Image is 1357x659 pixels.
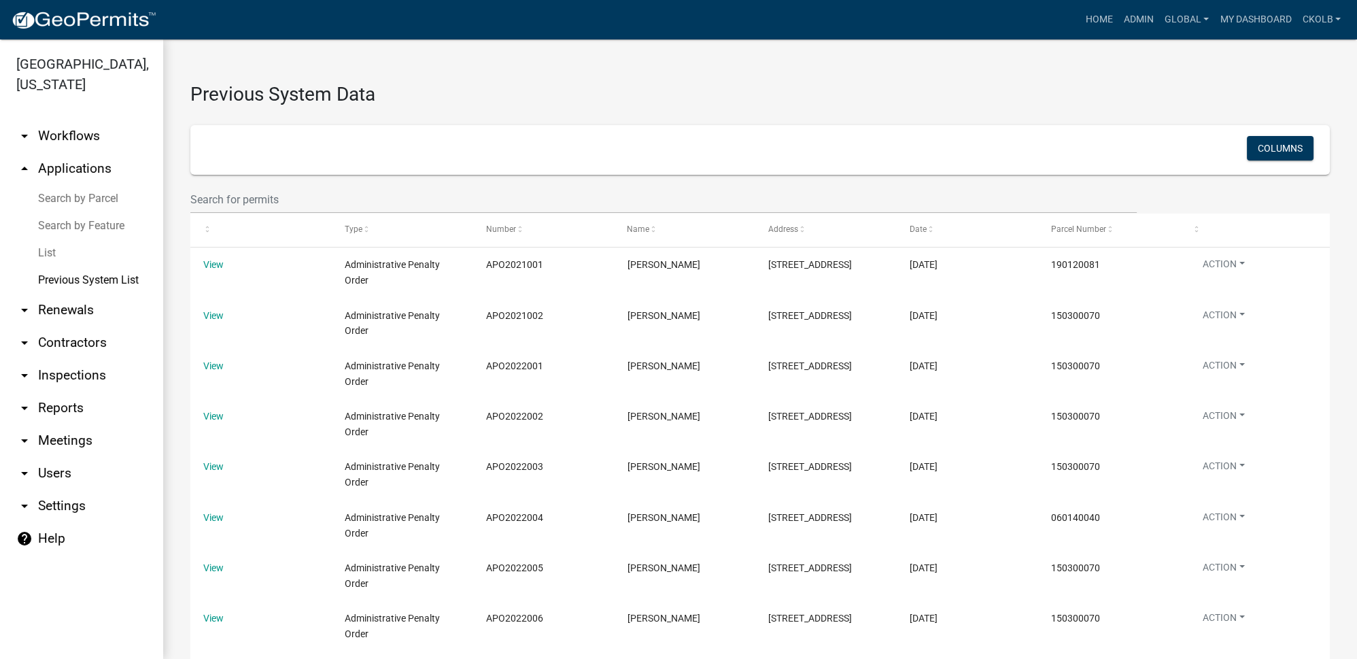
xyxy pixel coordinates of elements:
span: 22457 880TH AVE [768,512,852,523]
span: 150300070 [1051,310,1100,321]
span: 10/31/2022 [910,562,938,573]
span: Joshua Raimann [627,310,700,321]
a: View [203,562,224,573]
span: Joshua Raimann [627,461,700,472]
span: 10/31/2022 [910,613,938,624]
span: Name [627,224,649,234]
datatable-header-cell: Address [755,214,897,246]
span: 891 6TH AVE SW [768,461,852,472]
span: 891 6TH AVE SW [768,613,852,624]
a: Global [1159,7,1215,33]
span: Administrative Penalty Order [345,461,440,488]
a: View [203,613,224,624]
span: 150300070 [1051,360,1100,371]
span: Administrative Penalty Order [345,310,440,337]
a: ckolb [1296,7,1346,33]
span: Administrative Penalty Order [345,259,440,286]
span: Administrative Penalty Order [345,512,440,539]
span: 3/30/2022 [910,360,938,371]
span: APO2022006 [486,613,543,624]
span: Richard Carlson [627,512,700,523]
span: Administrative Penalty Order [345,360,440,387]
datatable-header-cell: Type [332,214,473,246]
span: 150300070 [1051,461,1100,472]
span: Administrative Penalty Order [345,411,440,437]
span: 891 6TH AVE SW [768,411,852,422]
button: Columns [1247,136,1313,160]
i: arrow_drop_down [16,465,33,481]
span: 150300070 [1051,613,1100,624]
a: View [203,512,224,523]
span: 3/30/2022 [910,461,938,472]
i: arrow_drop_down [16,128,33,144]
a: View [203,310,224,321]
span: 150300070 [1051,411,1100,422]
span: Administrative Penalty Order [345,613,440,639]
span: 891 6TH AVE SW [768,310,852,321]
button: Action [1192,308,1256,328]
input: Search for permits [190,186,1137,214]
span: Joshua Raimann [627,360,700,371]
span: Matthew Eastvold [627,259,700,270]
button: Action [1192,358,1256,378]
datatable-header-cell: Parcel Number [1038,214,1180,246]
span: Joshua Raimann [627,562,700,573]
a: Home [1080,7,1118,33]
span: APO2022001 [486,360,543,371]
span: 891 6TH AVE SW [768,360,852,371]
datatable-header-cell: Date [897,214,1038,246]
span: APO2021002 [486,310,543,321]
i: arrow_drop_down [16,335,33,351]
span: Address [768,224,798,234]
span: 10/31/2022 [910,512,938,523]
span: 3/30/2022 [910,411,938,422]
span: APO2022005 [486,562,543,573]
span: 060140040 [1051,512,1100,523]
button: Action [1192,611,1256,630]
span: 150300070 [1051,562,1100,573]
button: Action [1192,459,1256,479]
button: Action [1192,409,1256,428]
i: arrow_drop_down [16,302,33,318]
span: APO2022004 [486,512,543,523]
span: Joshua Raimann [627,411,700,422]
span: Parcel Number [1051,224,1106,234]
a: View [203,360,224,371]
button: Action [1192,560,1256,580]
span: APO2022003 [486,461,543,472]
datatable-header-cell: Name [614,214,755,246]
i: arrow_drop_down [16,400,33,416]
span: 891 6TH AVE SW [768,562,852,573]
i: arrow_drop_down [16,367,33,384]
span: APO2021001 [486,259,543,270]
a: View [203,411,224,422]
button: Action [1192,510,1256,530]
span: Administrative Penalty Order [345,562,440,589]
button: Action [1192,257,1256,277]
span: Number [486,224,516,234]
span: 11/17/2021 [910,259,938,270]
span: APO2022002 [486,411,543,422]
span: Date [910,224,927,234]
i: arrow_drop_up [16,160,33,177]
a: My Dashboard [1214,7,1296,33]
span: Type [345,224,362,234]
span: 190120081 [1051,259,1100,270]
a: Admin [1118,7,1159,33]
i: arrow_drop_down [16,433,33,449]
span: 11/23/2021 [910,310,938,321]
a: View [203,461,224,472]
span: Joshua Raimann [627,613,700,624]
h3: Previous System Data [190,67,1330,109]
datatable-header-cell: Number [473,214,615,246]
i: help [16,530,33,547]
span: 410 1ST ST W [768,259,852,270]
i: arrow_drop_down [16,498,33,514]
a: View [203,259,224,270]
